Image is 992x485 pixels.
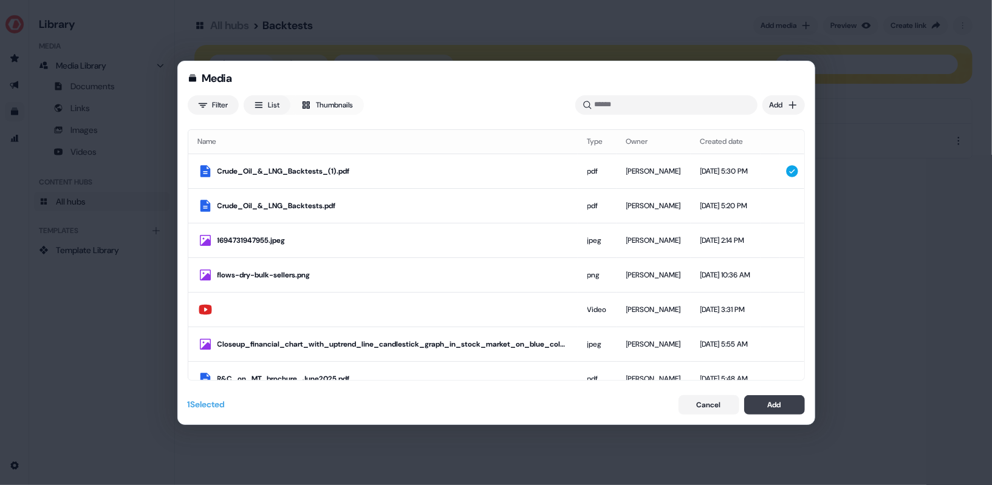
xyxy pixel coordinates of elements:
div: pdf [587,373,607,385]
div: [DATE] 10:36 AM [700,269,751,281]
div: [PERSON_NAME] [626,373,681,385]
div: [PERSON_NAME] [626,200,681,212]
div: R&C_on_MT_brochure_June2025.pdf [217,373,568,385]
th: Type [578,130,617,154]
button: Thumbnails [290,95,364,115]
div: Video [587,304,607,316]
div: [DATE] 5:30 PM [700,165,751,177]
div: Crude_Oil_&_LNG_Backtests.pdf [217,200,568,212]
div: [PERSON_NAME] [626,304,681,316]
div: 1 Selected [188,398,225,411]
button: Filter [188,95,239,115]
button: Add [744,395,805,415]
div: [PERSON_NAME] [626,165,681,177]
div: jpeg [587,234,607,246]
button: Cancel [679,395,739,415]
div: pdf [587,165,607,177]
div: pdf [587,200,607,212]
div: [PERSON_NAME] [626,234,681,246]
div: flows-dry-bulk-sellers.png [217,269,568,281]
div: [DATE] 2:14 PM [700,234,751,246]
div: Closeup_financial_chart_with_uptrend_line_candlestick_graph_in_stock_market_on_blue_color_monitor... [217,338,568,350]
div: [PERSON_NAME] [626,338,681,350]
button: Add [762,95,805,115]
div: [DATE] 5:20 PM [700,200,751,212]
div: Media [202,71,232,86]
div: png [587,269,607,281]
th: Name [188,130,578,154]
button: List [244,95,290,115]
div: [DATE] 5:55 AM [700,338,751,350]
div: 1694731947955.jpeg [217,234,568,246]
div: jpeg [587,338,607,350]
div: [DATE] 5:48 AM [700,373,751,385]
div: Add [768,399,781,411]
div: [PERSON_NAME] [626,269,681,281]
th: Created date [691,130,761,154]
div: [DATE] 3:31 PM [700,304,751,316]
div: Crude_Oil_&_LNG_Backtests_(1).pdf [217,165,568,177]
th: Owner [617,130,691,154]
